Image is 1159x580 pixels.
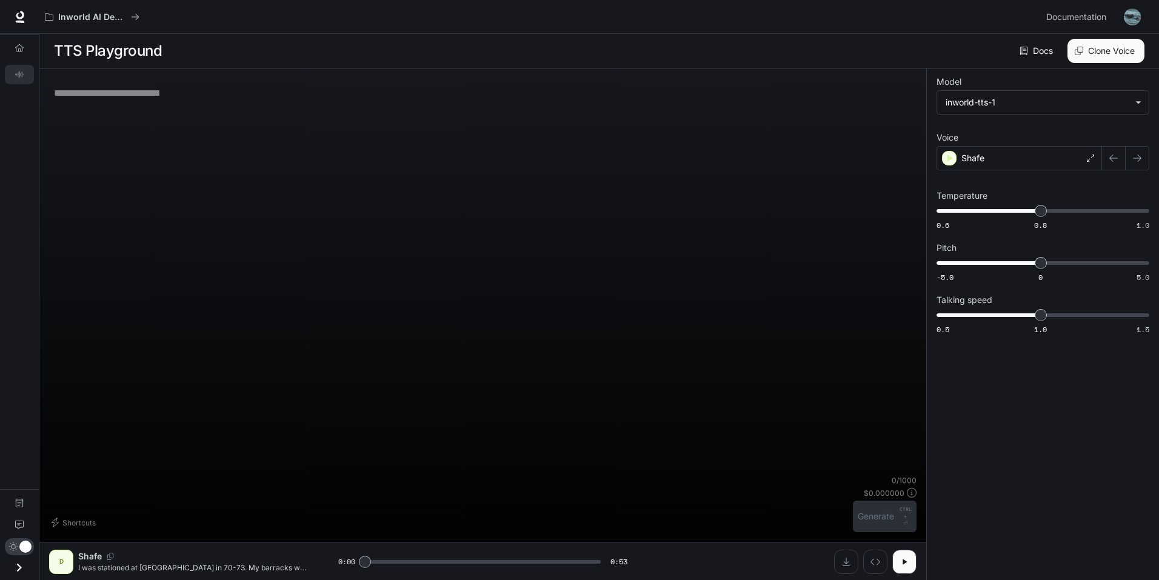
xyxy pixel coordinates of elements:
[1137,272,1149,282] span: 5.0
[78,562,309,573] p: I was stationed at [GEOGRAPHIC_DATA] in 70-73. My barracks was a few hundred feet from the hypers...
[961,152,984,164] p: Shafe
[52,552,71,572] div: D
[610,556,627,568] span: 0:53
[1034,220,1047,230] span: 0.8
[338,556,355,568] span: 0:00
[39,5,145,29] button: All workspaces
[1017,39,1058,63] a: Docs
[78,550,102,562] p: Shafe
[937,133,958,142] p: Voice
[937,91,1149,114] div: inworld-tts-1
[1067,39,1144,63] button: Clone Voice
[5,38,34,58] a: Overview
[1038,272,1043,282] span: 0
[834,550,858,574] button: Download audio
[1034,324,1047,335] span: 1.0
[937,192,987,200] p: Temperature
[5,515,34,535] a: Feedback
[54,39,162,63] h1: TTS Playground
[49,513,101,532] button: Shortcuts
[863,550,887,574] button: Inspect
[937,244,957,252] p: Pitch
[1137,324,1149,335] span: 1.5
[19,539,32,553] span: Dark mode toggle
[937,296,992,304] p: Talking speed
[1041,5,1115,29] a: Documentation
[58,12,126,22] p: Inworld AI Demos
[937,78,961,86] p: Model
[864,488,904,498] p: $ 0.000000
[5,493,34,513] a: Documentation
[1137,220,1149,230] span: 1.0
[937,324,949,335] span: 0.5
[892,475,917,485] p: 0 / 1000
[937,220,949,230] span: 0.6
[1120,5,1144,29] button: User avatar
[946,96,1129,108] div: inworld-tts-1
[1046,10,1106,25] span: Documentation
[5,65,34,84] a: TTS Playground
[1124,8,1141,25] img: User avatar
[5,555,33,580] button: Open drawer
[937,272,954,282] span: -5.0
[102,553,119,560] button: Copy Voice ID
